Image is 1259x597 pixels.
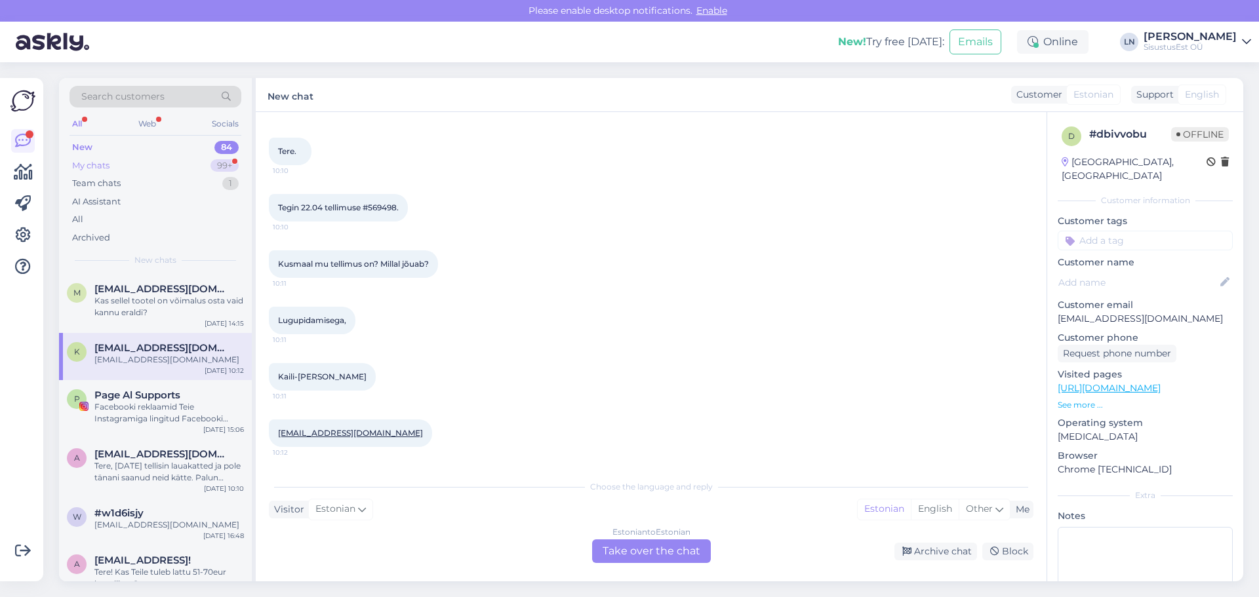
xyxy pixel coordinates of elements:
[1058,312,1233,326] p: [EMAIL_ADDRESS][DOMAIN_NAME]
[592,539,711,563] div: Take over the chat
[894,543,977,560] div: Archive chat
[612,526,690,538] div: Estonian to Estonian
[269,481,1033,493] div: Choose the language and reply
[1058,256,1233,269] p: Customer name
[222,177,239,190] div: 1
[94,283,231,295] span: maritleito@gmail.com
[1068,131,1075,141] span: d
[1058,463,1233,476] p: Chrome [TECHNICAL_ID]
[278,428,423,438] a: [EMAIL_ADDRESS][DOMAIN_NAME]
[94,507,144,519] span: #w1d6isjy
[74,453,80,463] span: a
[1144,31,1251,52] a: [PERSON_NAME]SisustusEst OÜ
[273,335,322,345] span: 10:11
[1058,231,1233,250] input: Add a tag
[1010,503,1029,516] div: Me
[10,88,35,113] img: Askly Logo
[73,512,81,522] span: w
[1144,31,1237,42] div: [PERSON_NAME]
[94,295,244,318] div: Kas sellel tootel on võimalus osta vaid kannu eraldi?
[1144,42,1237,52] div: SisustusEst OÜ
[203,531,244,541] div: [DATE] 16:48
[1058,490,1233,501] div: Extra
[1062,155,1207,183] div: [GEOGRAPHIC_DATA], [GEOGRAPHIC_DATA]
[214,141,239,154] div: 84
[1058,298,1233,312] p: Customer email
[94,342,231,354] span: kaililottajuhkam@gmail.com
[1058,509,1233,523] p: Notes
[1011,88,1062,102] div: Customer
[1131,88,1174,102] div: Support
[858,499,911,519] div: Estonian
[269,503,304,516] div: Visitor
[273,222,322,232] span: 10:10
[273,391,322,401] span: 10:11
[72,159,110,172] div: My chats
[74,347,80,356] span: k
[94,519,244,531] div: [EMAIL_ADDRESS][DOMAIN_NAME]
[1185,88,1219,102] span: English
[1089,126,1171,142] div: # dbivvobu
[94,354,244,366] div: [EMAIL_ADDRESS][DOMAIN_NAME]
[1073,88,1113,102] span: Estonian
[1058,382,1161,394] a: [URL][DOMAIN_NAME]
[1058,331,1233,345] p: Customer phone
[1058,368,1233,381] p: Visited pages
[1058,430,1233,444] p: [MEDICAL_DATA]
[1058,275,1218,290] input: Add name
[1058,214,1233,228] p: Customer tags
[70,115,85,132] div: All
[209,115,241,132] div: Socials
[94,554,191,566] span: annela123@yahoo.de.tere!
[72,177,121,190] div: Team chats
[94,401,244,425] div: Facebooki reklaamid Teie Instagramiga lingitud Facebooki konto on identiteedivarguse kahtluse tõt...
[273,448,322,457] span: 10:12
[203,425,244,434] div: [DATE] 15:06
[94,448,231,460] span: alla.fedotova.777@gmail.com
[278,259,429,269] span: Kusmaal mu tellimus on? Millal jõuab?
[72,195,121,208] div: AI Assistant
[1058,195,1233,206] div: Customer information
[1058,399,1233,411] p: See more ...
[982,543,1033,560] div: Block
[74,559,80,569] span: a
[1058,345,1176,362] div: Request phone number
[210,159,239,172] div: 99+
[838,34,944,50] div: Try free [DATE]:
[205,318,244,328] div: [DATE] 14:15
[273,166,322,176] span: 10:10
[966,503,993,514] span: Other
[81,90,165,104] span: Search customers
[72,213,83,226] div: All
[73,288,81,298] span: m
[268,86,313,104] label: New chat
[94,566,244,590] div: Tere! Kas Teile tuleb lattu 51-70eur kottdiivan?
[94,460,244,484] div: Tere, [DATE] tellisin lauakatted ja pole tänani saanud neid kätte. Palun kontrollige minu tellimu...
[838,35,866,48] b: New!
[74,394,80,404] span: P
[278,202,399,212] span: Tegin 22.04 tellimuse #569498.
[1058,449,1233,463] p: Browser
[205,366,244,376] div: [DATE] 10:12
[136,115,159,132] div: Web
[1017,30,1089,54] div: Online
[72,231,110,244] div: Archived
[278,146,296,156] span: Tere.
[692,5,731,16] span: Enable
[949,29,1001,54] button: Emails
[315,502,355,516] span: Estonian
[1171,127,1229,142] span: Offline
[94,389,180,401] span: Page Al Supports
[273,279,322,288] span: 10:11
[1058,416,1233,430] p: Operating system
[72,141,92,154] div: New
[1120,33,1138,51] div: LN
[134,254,176,266] span: New chats
[278,315,346,325] span: Lugupidamisega,
[204,484,244,493] div: [DATE] 10:10
[911,499,959,519] div: English
[278,372,367,381] span: Kaili-[PERSON_NAME]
